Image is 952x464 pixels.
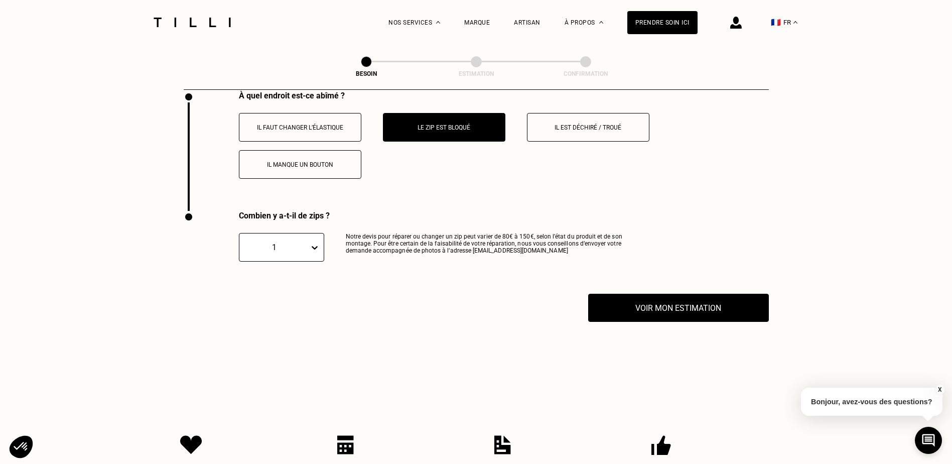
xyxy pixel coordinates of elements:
div: Combien y a-t-il de zips ? [239,211,629,220]
img: Menu déroulant à propos [599,21,603,24]
p: Le zip est bloqué [388,124,500,131]
a: Artisan [514,19,540,26]
div: Confirmation [535,70,636,77]
img: Icon [494,435,511,454]
button: Le zip est bloqué [383,113,505,142]
a: Marque [464,19,490,26]
button: Il faut changer l’élastique [239,113,361,142]
div: À quel endroit est-ce abîmé ? [239,91,769,100]
img: Logo du service de couturière Tilli [150,18,234,27]
span: 🇫🇷 [771,18,781,27]
img: Icon [180,435,202,454]
button: Voir mon estimation [588,294,769,322]
p: Il est déchiré / troué [532,124,644,131]
img: Menu déroulant [436,21,440,24]
img: menu déroulant [793,21,797,24]
button: Il manque un bouton [239,150,361,179]
p: Bonjour, avez-vous des questions? [801,388,942,416]
div: Estimation [426,70,526,77]
img: icône connexion [730,17,742,29]
p: Il manque un bouton [244,161,356,168]
img: Icon [337,435,354,454]
p: Il faut changer l’élastique [244,124,356,131]
div: Besoin [316,70,417,77]
a: Prendre soin ici [627,11,698,34]
button: X [934,384,944,395]
div: 1 [244,243,304,252]
p: Notre devis pour réparer ou changer un zip peut varier de 80€ à 150€, selon l’état du produit et ... [346,233,629,262]
img: Icon [651,435,671,455]
button: Il est déchiré / troué [527,113,649,142]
